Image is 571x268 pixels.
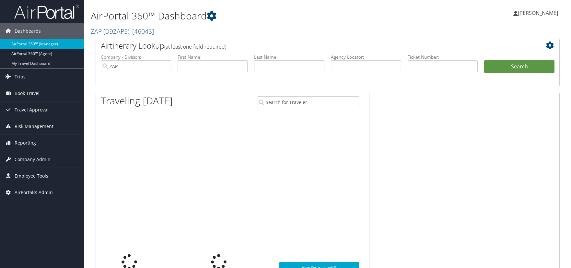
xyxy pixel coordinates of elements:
[15,184,53,201] span: AirPortal® Admin
[101,40,516,51] h2: Airtinerary Lookup
[91,9,407,23] h1: AirPortal 360™ Dashboard
[14,4,79,19] img: airportal-logo.png
[484,60,554,73] button: Search
[408,54,478,60] label: Ticket Number:
[15,85,40,101] span: Book Travel
[15,118,53,134] span: Risk Management
[254,54,324,60] label: Last Name:
[101,54,171,60] label: Company - Division:
[101,94,173,108] h1: Traveling [DATE]
[15,168,48,184] span: Employee Tools
[257,96,359,108] input: Search for Traveler
[15,23,41,39] span: Dashboards
[15,69,26,85] span: Trips
[15,151,51,168] span: Company Admin
[15,102,49,118] span: Travel Approval
[15,135,36,151] span: Reporting
[513,3,565,23] a: [PERSON_NAME]
[178,54,248,60] label: First Name:
[103,27,129,36] span: ( D9ZAPE )
[518,9,558,17] span: [PERSON_NAME]
[164,43,226,50] span: (at least one field required)
[129,27,154,36] span: , [ 46043 ]
[91,27,154,36] a: ZAP
[331,54,401,60] label: Agency Locator:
